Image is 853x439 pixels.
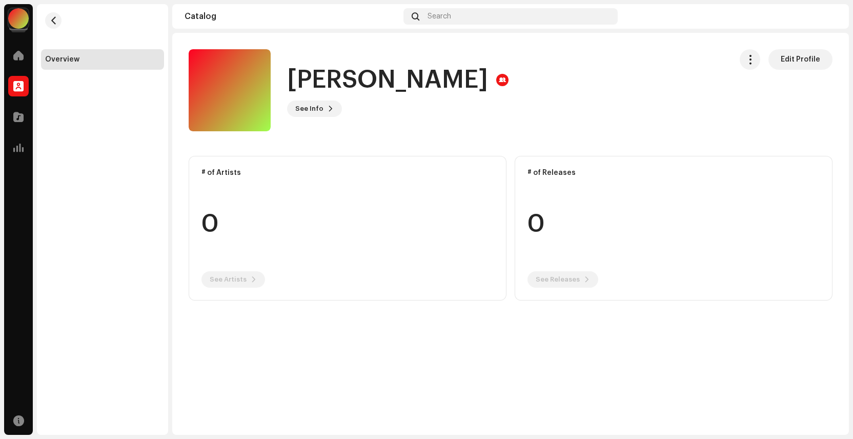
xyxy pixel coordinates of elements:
[45,55,79,64] div: Overview
[428,12,451,21] span: Search
[295,98,323,119] span: See Info
[781,49,820,70] span: Edit Profile
[287,64,488,96] h1: [PERSON_NAME]
[189,156,506,301] re-o-card-data: # of Artists
[515,156,832,301] re-o-card-data: # of Releases
[185,12,399,21] div: Catalog
[820,8,837,25] img: 1c8e6360-d57d-42b3-b1b4-7a181958ccb7
[768,49,832,70] button: Edit Profile
[41,49,164,70] re-m-nav-item: Overview
[287,101,342,117] button: See Info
